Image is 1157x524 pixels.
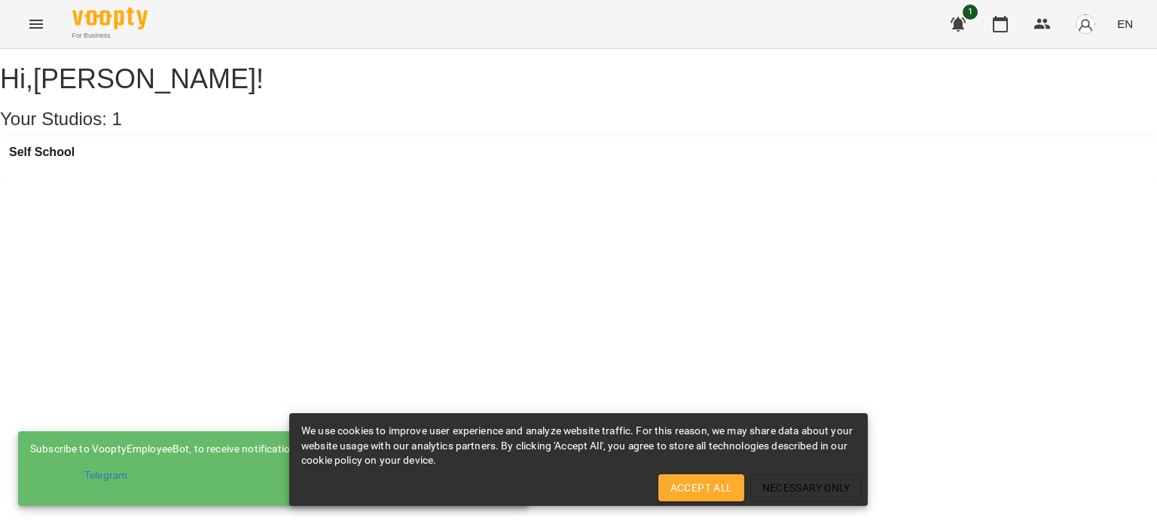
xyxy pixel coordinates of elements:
[112,109,122,129] span: 1
[9,146,75,159] a: Self School
[1111,10,1139,38] button: EN
[18,6,54,42] button: Menu
[1117,16,1133,32] span: EN
[72,31,148,41] span: For Business
[1075,14,1096,35] img: avatar_s.png
[72,8,148,29] img: Voopty Logo
[963,5,978,20] span: 1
